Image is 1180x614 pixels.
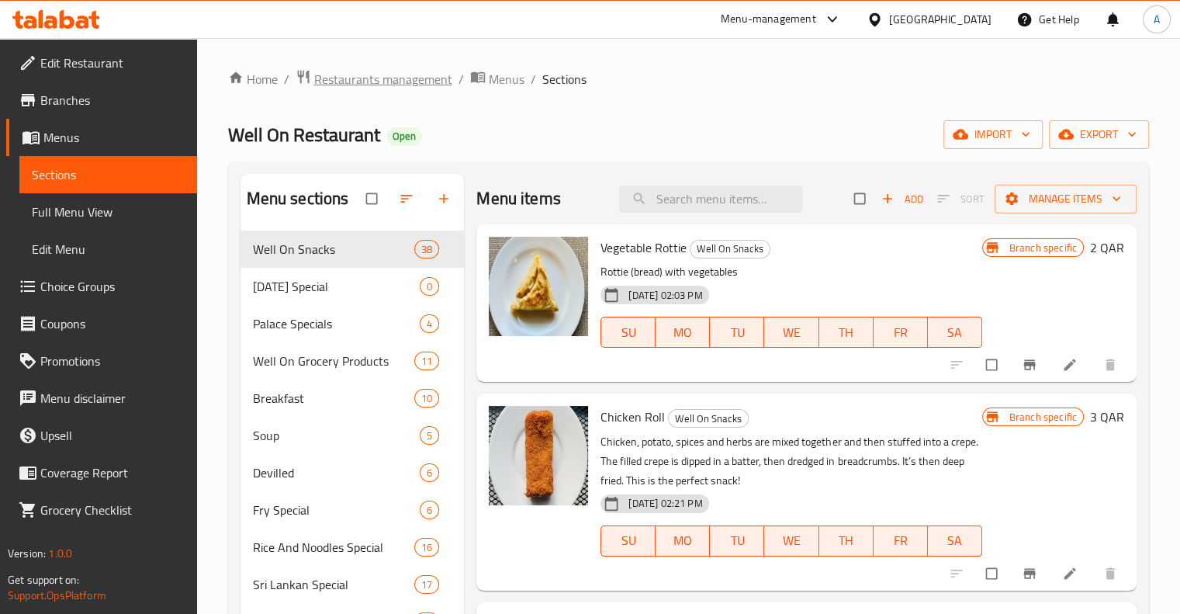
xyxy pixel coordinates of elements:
[825,321,867,344] span: TH
[716,529,758,552] span: TU
[889,11,991,28] div: [GEOGRAPHIC_DATA]
[874,526,928,557] button: FR
[414,240,439,258] div: items
[19,231,197,268] a: Edit Menu
[253,538,415,557] span: Rice And Noodles Special
[253,463,420,482] div: Devilled
[928,317,982,348] button: SA
[40,314,185,333] span: Coupons
[845,184,877,213] span: Select section
[956,125,1030,144] span: import
[284,70,289,88] li: /
[489,406,588,505] img: Chicken Roll
[420,314,439,333] div: items
[668,409,749,428] div: Well On Snacks
[386,130,422,143] span: Open
[1154,11,1160,28] span: A
[476,187,561,210] h2: Menu items
[1003,241,1083,255] span: Branch specific
[240,529,465,566] div: Rice And Noodles Special16
[6,44,197,82] a: Edit Restaurant
[1090,406,1124,428] h6: 3 QAR
[296,69,452,89] a: Restaurants management
[874,317,928,348] button: FR
[414,575,439,594] div: items
[600,317,656,348] button: SU
[880,321,922,344] span: FR
[600,432,981,491] p: Chicken, potato, spices and herbs are mixed together and then stuffed into a crepe. The filled cr...
[977,559,1009,588] span: Select to update
[977,350,1009,380] span: Select to update
[253,277,420,296] div: Ramadan Special
[253,314,420,333] span: Palace Specials
[253,389,415,408] span: Breakfast
[247,187,349,210] h2: Menu sections
[6,82,197,119] a: Branches
[669,410,748,428] span: Well On Snacks
[1049,120,1149,149] button: export
[228,69,1149,89] nav: breadcrumb
[619,186,802,213] input: search
[420,277,439,296] div: items
[880,529,922,552] span: FR
[253,426,420,445] div: Soup
[656,317,710,348] button: MO
[770,529,812,552] span: WE
[43,128,185,147] span: Menus
[420,501,439,519] div: items
[6,342,197,380] a: Promotions
[710,526,764,557] button: TU
[600,405,665,428] span: Chicken Roll
[253,240,415,258] div: Well On Snacks
[420,279,438,294] span: 0
[420,463,439,482] div: items
[40,91,185,109] span: Branches
[1062,357,1081,373] a: Edit menu item
[600,526,656,557] button: SU
[415,391,438,406] span: 10
[881,190,923,208] span: Add
[6,305,197,342] a: Coupons
[607,529,649,552] span: SU
[6,380,197,417] a: Menu disclaimer
[389,182,427,216] span: Sort sections
[40,277,185,296] span: Choice Groups
[1062,566,1081,581] a: Edit menu item
[622,496,708,511] span: [DATE] 02:21 PM
[459,70,464,88] li: /
[764,526,818,557] button: WE
[656,526,710,557] button: MO
[470,69,524,89] a: Menus
[600,236,687,259] span: Vegetable Rottie
[415,540,438,555] span: 16
[8,585,106,605] a: Support.OpsPlatform
[764,317,818,348] button: WE
[1003,410,1083,425] span: Branch specific
[8,570,79,590] span: Get support on:
[253,352,415,370] span: Well On Grocery Products
[228,117,380,152] span: Well On Restaurant
[253,575,415,594] div: Sri Lankan Special
[943,120,1043,149] button: import
[32,165,185,184] span: Sections
[420,428,438,443] span: 5
[690,240,770,258] div: Well On Snacks
[622,288,708,303] span: [DATE] 02:03 PM
[386,127,422,146] div: Open
[6,491,197,529] a: Grocery Checklist
[414,352,439,370] div: items
[415,354,438,369] span: 11
[934,529,976,552] span: SA
[690,240,770,258] span: Well On Snacks
[877,187,927,211] button: Add
[240,454,465,491] div: Devilled6
[240,342,465,380] div: Well On Grocery Products11
[427,182,464,216] button: Add section
[415,578,438,592] span: 17
[1012,348,1050,382] button: Branch-specific-item
[1012,557,1050,591] button: Branch-specific-item
[240,491,465,529] div: Fry Special6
